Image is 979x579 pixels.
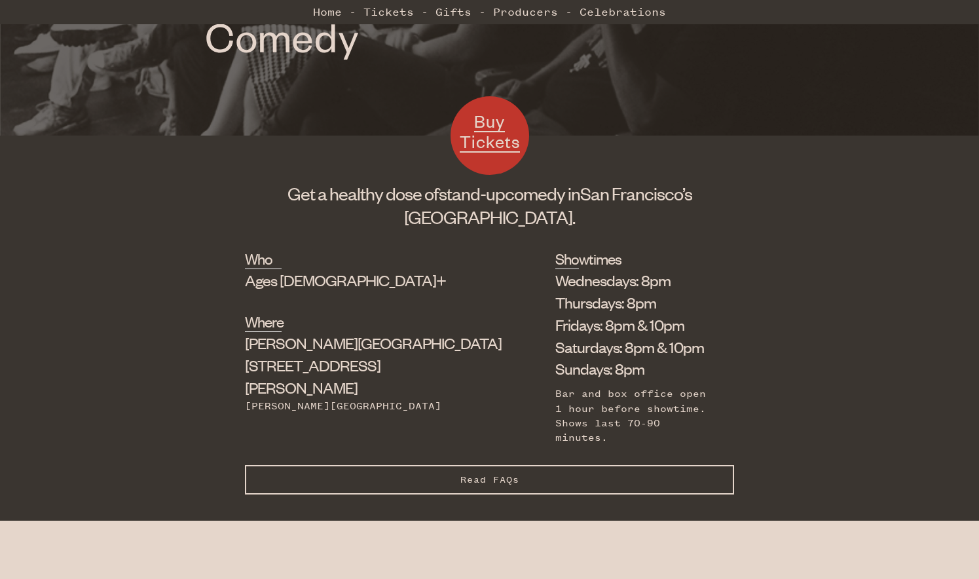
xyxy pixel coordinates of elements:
li: Saturdays: 8pm & 10pm [555,336,715,358]
li: Fridays: 8pm & 10pm [555,314,715,336]
div: [STREET_ADDRESS][PERSON_NAME] [245,332,490,398]
button: Read FAQs [245,465,735,495]
div: Ages [DEMOGRAPHIC_DATA]+ [245,269,490,291]
h2: Where [245,311,282,332]
span: [PERSON_NAME][GEOGRAPHIC_DATA] [245,333,502,352]
span: stand-up [439,182,505,204]
div: Bar and box office open 1 hour before showtime. Shows last 70-90 minutes. [555,386,715,445]
h1: Get a healthy dose of comedy in [245,181,735,229]
div: [PERSON_NAME][GEOGRAPHIC_DATA] [245,399,490,413]
span: San Francisco’s [580,182,692,204]
li: Wednesdays: 8pm [555,269,715,291]
h2: Who [245,248,282,269]
a: Buy Tickets [451,96,529,175]
span: Buy Tickets [460,110,520,153]
h2: Showtimes [555,248,580,269]
span: Read FAQs [460,474,519,485]
li: Thursdays: 8pm [555,291,715,314]
span: [GEOGRAPHIC_DATA]. [404,206,575,228]
li: Sundays: 8pm [555,358,715,380]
